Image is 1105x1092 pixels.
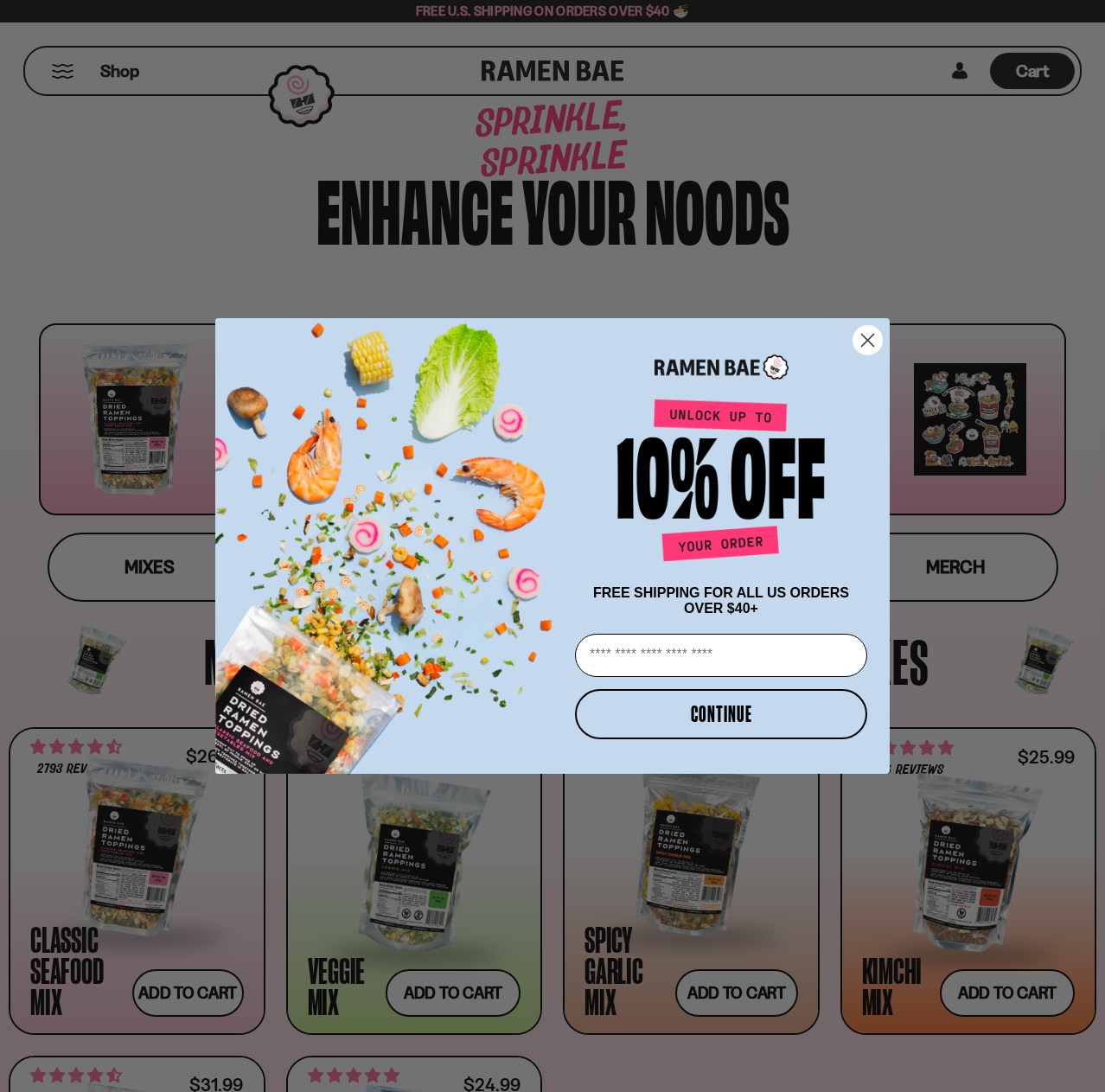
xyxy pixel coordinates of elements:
button: Close dialog [853,325,883,355]
img: Ramen Bae Logo [655,353,789,381]
button: CONTINUE [575,689,867,739]
img: Unlock up to 10% off [613,399,829,568]
img: ce7035ce-2e49-461c-ae4b-8ade7372f32c.png [215,303,568,774]
span: FREE SHIPPING FOR ALL US ORDERS OVER $40+ [593,585,849,616]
